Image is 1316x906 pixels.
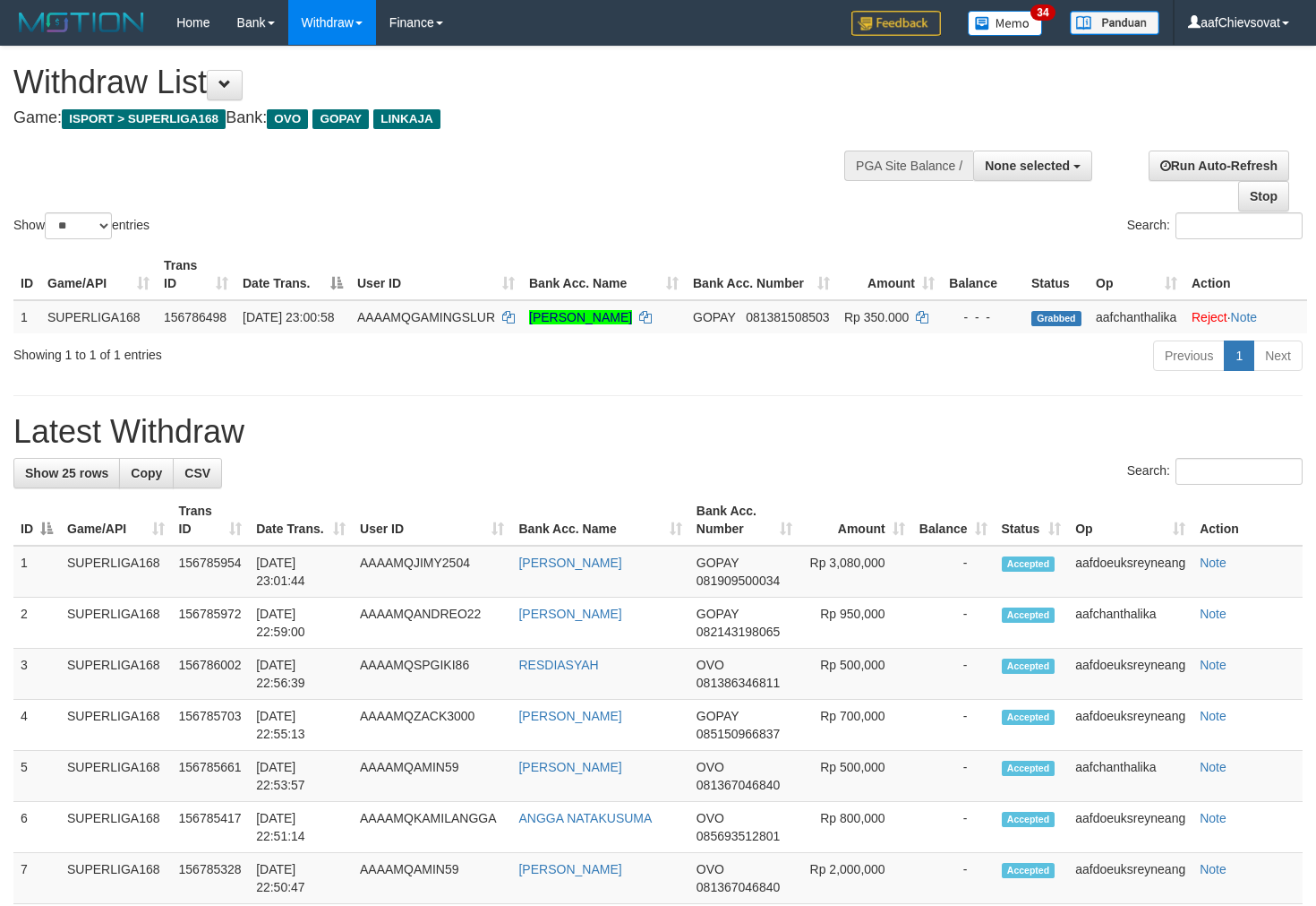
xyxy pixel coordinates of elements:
[13,65,859,100] h1: Withdraw List
[13,249,40,300] th: ID
[1184,249,1307,300] th: Action
[518,862,621,876] a: [PERSON_NAME]
[164,310,226,324] span: 156786498
[249,649,353,700] td: [DATE] 22:56:39
[1031,311,1081,326] span: Grabbed
[13,598,60,649] td: 2
[60,853,172,904] td: SUPERLIGA168
[1024,249,1089,300] th: Status
[799,802,912,853] td: Rp 800,000
[60,751,172,802] td: SUPERLIGA168
[13,414,1303,450] h1: Latest Withdraw
[13,495,60,546] th: ID: activate to sort column descending
[837,249,942,300] th: Amount: activate to sort column ascending
[912,802,995,853] td: -
[357,310,495,324] span: AAAAMQGAMINGSLUR
[942,249,1024,300] th: Balance
[243,310,334,324] span: [DATE] 23:00:58
[973,151,1092,181] button: None selected
[249,546,353,598] td: [DATE] 23:01:44
[1200,709,1226,723] a: Note
[1068,598,1192,649] td: aafchanthalika
[1127,458,1303,485] label: Search:
[1192,495,1303,546] th: Action
[522,249,686,300] th: Bank Acc. Name: activate to sort column ascending
[995,495,1069,546] th: Status: activate to sort column ascending
[1002,761,1055,776] span: Accepted
[1149,151,1289,181] a: Run Auto-Refresh
[1068,546,1192,598] td: aafdoeuksreyneang
[1153,341,1225,371] a: Previous
[172,546,250,598] td: 156785954
[1002,608,1055,623] span: Accepted
[696,625,780,639] span: Copy 082143198065 to clipboard
[353,598,511,649] td: AAAAMQANDREO22
[844,151,973,181] div: PGA Site Balance /
[799,598,912,649] td: Rp 950,000
[696,676,780,690] span: Copy 081386346811 to clipboard
[696,862,724,876] span: OVO
[13,9,150,36] img: MOTION_logo.png
[13,212,150,239] label: Show entries
[518,811,652,825] a: ANGGA NATAKUSUMA
[912,649,995,700] td: -
[249,700,353,751] td: [DATE] 22:55:13
[353,751,511,802] td: AAAAMQAMIN59
[1200,607,1226,621] a: Note
[1002,710,1055,725] span: Accepted
[1238,181,1289,211] a: Stop
[1002,863,1055,878] span: Accepted
[235,249,350,300] th: Date Trans.: activate to sort column descending
[912,751,995,802] td: -
[518,658,598,672] a: RESDIASYAH
[1224,341,1254,371] a: 1
[511,495,688,546] th: Bank Acc. Name: activate to sort column ascending
[1068,700,1192,751] td: aafdoeuksreyneang
[799,546,912,598] td: Rp 3,080,000
[1253,341,1303,371] a: Next
[1175,458,1303,485] input: Search:
[13,300,40,333] td: 1
[172,751,250,802] td: 156785661
[799,700,912,751] td: Rp 700,000
[353,802,511,853] td: AAAAMQKAMILANGGA
[799,649,912,700] td: Rp 500,000
[13,751,60,802] td: 5
[799,495,912,546] th: Amount: activate to sort column ascending
[746,310,829,324] span: Copy 081381508503 to clipboard
[696,760,724,774] span: OVO
[353,700,511,751] td: AAAAMQZACK3000
[60,700,172,751] td: SUPERLIGA168
[912,700,995,751] td: -
[1089,300,1184,333] td: aafchanthalika
[985,159,1070,173] span: None selected
[60,802,172,853] td: SUPERLIGA168
[13,109,859,127] h4: Game: Bank:
[40,300,157,333] td: SUPERLIGA168
[844,310,909,324] span: Rp 350.000
[912,546,995,598] td: -
[851,11,941,36] img: Feedback.jpg
[353,546,511,598] td: AAAAMQJIMY2504
[172,598,250,649] td: 156785972
[13,802,60,853] td: 6
[518,709,621,723] a: [PERSON_NAME]
[267,109,308,129] span: OVO
[1002,659,1055,674] span: Accepted
[1068,495,1192,546] th: Op: activate to sort column ascending
[172,649,250,700] td: 156786002
[1200,556,1226,570] a: Note
[60,495,172,546] th: Game/API: activate to sort column ascending
[173,458,222,488] a: CSV
[45,212,112,239] select: Showentries
[968,11,1043,36] img: Button%20Memo.svg
[172,700,250,751] td: 156785703
[1002,557,1055,572] span: Accepted
[1192,310,1227,324] a: Reject
[1068,853,1192,904] td: aafdoeuksreyneang
[249,853,353,904] td: [DATE] 22:50:47
[696,880,780,894] span: Copy 081367046840 to clipboard
[60,546,172,598] td: SUPERLIGA168
[1070,11,1159,35] img: panduan.png
[696,574,780,588] span: Copy 081909500034 to clipboard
